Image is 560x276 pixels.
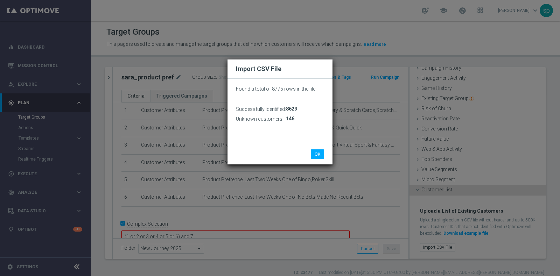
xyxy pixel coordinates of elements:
[236,116,283,122] h3: Unknown customers:
[236,106,286,112] h3: Successfully identified:
[286,116,294,122] span: 146
[236,65,324,73] h2: Import CSV File
[236,86,324,92] p: Found a total of 8775 rows in the file
[311,149,324,159] button: OK
[286,106,297,112] span: 8629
